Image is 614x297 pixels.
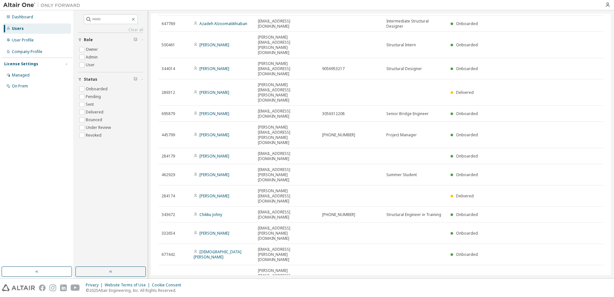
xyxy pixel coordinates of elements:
[86,93,102,101] label: Pending
[162,111,175,116] span: 695879
[39,284,46,291] img: facebook.svg
[86,108,105,116] label: Delivered
[386,172,417,177] span: Summer Student
[78,27,143,32] a: Clear all
[86,124,112,131] label: Under Review
[199,42,229,48] a: [PERSON_NAME]
[199,21,247,26] a: Azadeh Alzoomatikhiaban
[152,283,185,288] div: Cookie Consent
[258,61,316,76] span: [PERSON_NAME][EMAIL_ADDRESS][DOMAIN_NAME]
[199,212,222,217] a: Chikku Johny
[199,193,229,199] a: [PERSON_NAME]
[386,132,417,138] span: Project Manager
[199,111,229,116] a: [PERSON_NAME]
[12,73,30,78] div: Managed
[456,21,478,26] span: Onboarded
[386,66,422,71] span: Structural Designer
[258,247,316,262] span: [EMAIL_ADDRESS][PERSON_NAME][DOMAIN_NAME]
[258,125,316,145] span: [PERSON_NAME][EMAIL_ADDRESS][PERSON_NAME][DOMAIN_NAME]
[322,66,345,71] span: 9056953217
[162,42,175,48] span: 500461
[456,66,478,71] span: Onboarded
[386,111,429,116] span: Senior Bridge Engineer
[322,212,355,217] span: [PHONE_NUMBER]
[162,172,175,177] span: 462929
[456,132,478,138] span: Onboarded
[194,249,241,260] a: [DEMOGRAPHIC_DATA][PERSON_NAME]
[456,90,474,95] span: Delivered
[386,19,445,29] span: Intermediate Structural Designer
[258,167,316,183] span: [EMAIL_ADDRESS][PERSON_NAME][DOMAIN_NAME]
[456,193,474,199] span: Delivered
[78,72,143,86] button: Status
[386,42,416,48] span: Structural Intern
[199,132,229,138] a: [PERSON_NAME]
[456,153,478,159] span: Onboarded
[12,26,24,31] div: Users
[49,284,56,291] img: instagram.svg
[162,212,175,217] span: 343672
[162,90,175,95] span: 289312
[71,284,80,291] img: youtube.svg
[456,172,478,177] span: Onboarded
[258,226,316,241] span: [EMAIL_ADDRESS][PERSON_NAME][DOMAIN_NAME]
[60,284,67,291] img: linkedin.svg
[258,35,316,55] span: [PERSON_NAME][EMAIL_ADDRESS][PERSON_NAME][DOMAIN_NAME]
[258,188,316,204] span: [PERSON_NAME][EMAIL_ADDRESS][DOMAIN_NAME]
[2,284,35,291] img: altair_logo.svg
[162,231,175,236] span: 332654
[84,77,97,82] span: Status
[258,82,316,103] span: [PERSON_NAME][EMAIL_ADDRESS][PERSON_NAME][DOMAIN_NAME]
[78,33,143,47] button: Role
[86,288,185,293] p: © 2025 Altair Engineering, Inc. All Rights Reserved.
[105,283,152,288] div: Website Terms of Use
[12,14,33,20] div: Dashboard
[12,38,34,43] div: User Profile
[86,85,109,93] label: Onboarded
[134,37,137,42] span: Clear filter
[322,111,345,116] span: 3056312208
[86,116,103,124] label: Bounced
[162,21,175,26] span: 647789
[86,101,95,108] label: Sent
[86,53,99,61] label: Admin
[199,230,229,236] a: [PERSON_NAME]
[162,194,175,199] span: 284174
[258,268,316,289] span: [PERSON_NAME][EMAIL_ADDRESS][PERSON_NAME][DOMAIN_NAME]
[386,212,441,217] span: Structural Engineer in Training
[162,66,175,71] span: 344014
[12,84,28,89] div: On Prem
[258,151,316,161] span: [EMAIL_ADDRESS][DOMAIN_NAME]
[456,230,478,236] span: Onboarded
[322,132,355,138] span: [PHONE_NUMBER]
[258,19,316,29] span: [EMAIL_ADDRESS][DOMAIN_NAME]
[456,252,478,257] span: Onboarded
[199,153,229,159] a: [PERSON_NAME]
[456,212,478,217] span: Onboarded
[162,252,175,257] span: 677442
[162,154,175,159] span: 284179
[86,61,96,69] label: User
[3,2,83,8] img: Altair One
[199,66,229,71] a: [PERSON_NAME]
[84,37,93,42] span: Role
[12,49,42,54] div: Company Profile
[258,210,316,220] span: [EMAIL_ADDRESS][DOMAIN_NAME]
[199,172,229,177] a: [PERSON_NAME]
[258,109,316,119] span: [EMAIL_ADDRESS][DOMAIN_NAME]
[86,131,103,139] label: Revoked
[456,111,478,116] span: Onboarded
[134,77,137,82] span: Clear filter
[86,46,99,53] label: Owner
[456,42,478,48] span: Onboarded
[86,283,105,288] div: Privacy
[162,132,175,138] span: 445799
[199,90,229,95] a: [PERSON_NAME]
[4,61,38,67] div: License Settings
